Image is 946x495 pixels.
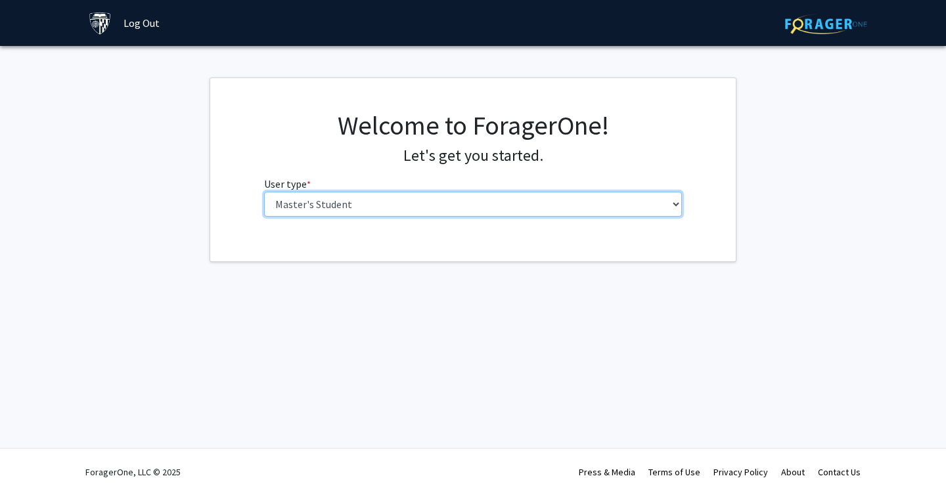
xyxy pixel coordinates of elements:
[781,466,805,478] a: About
[264,110,683,141] h1: Welcome to ForagerOne!
[713,466,768,478] a: Privacy Policy
[818,466,861,478] a: Contact Us
[785,14,867,34] img: ForagerOne Logo
[648,466,700,478] a: Terms of Use
[85,449,181,495] div: ForagerOne, LLC © 2025
[89,12,112,35] img: Johns Hopkins University Logo
[264,146,683,165] h4: Let's get you started.
[10,436,56,485] iframe: Chat
[264,176,311,192] label: User type
[579,466,635,478] a: Press & Media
